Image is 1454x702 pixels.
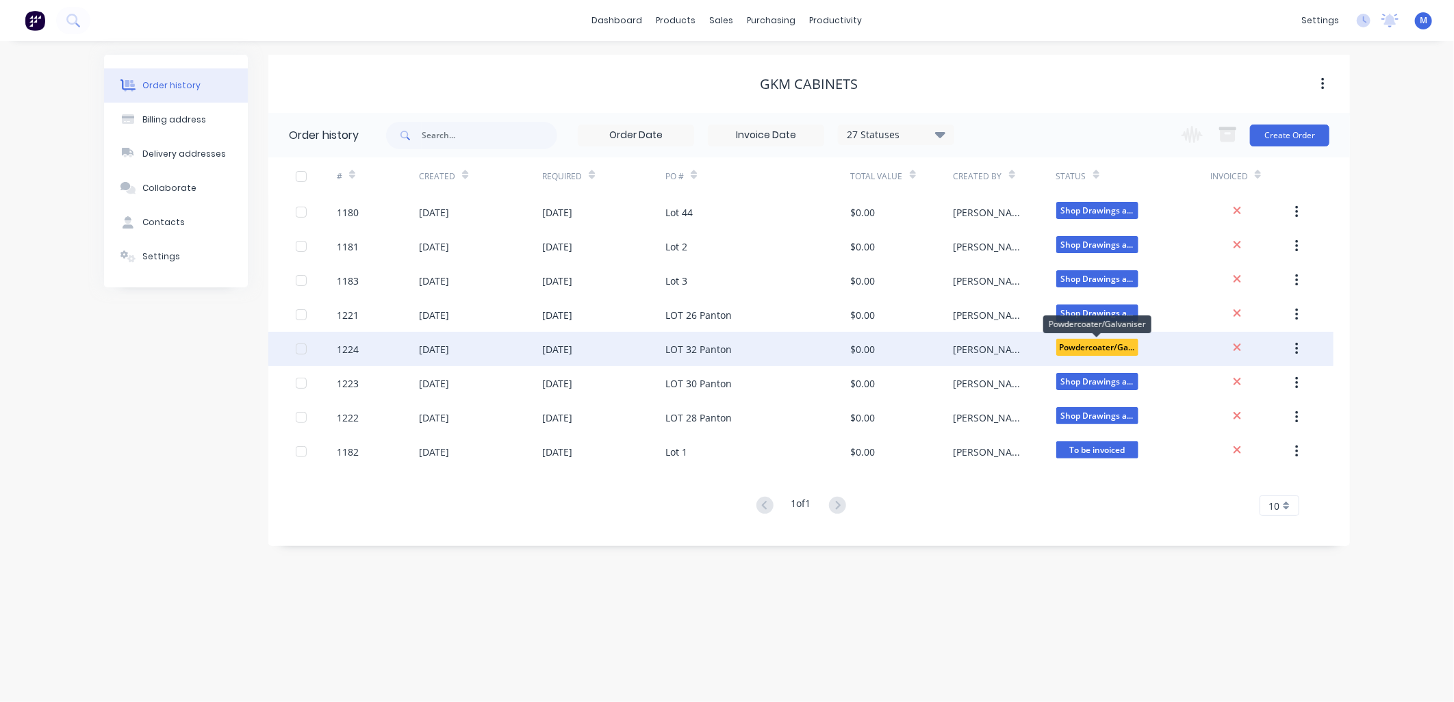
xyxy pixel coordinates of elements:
[419,308,449,322] div: [DATE]
[954,239,1029,254] div: [PERSON_NAME]
[142,216,185,229] div: Contacts
[665,170,684,183] div: PO #
[954,411,1029,425] div: [PERSON_NAME]
[419,157,542,195] div: Created
[1056,441,1138,458] span: To be invoiced
[1056,236,1138,253] span: Shop Drawings a...
[851,239,876,254] div: $0.00
[665,411,732,425] div: LOT 28 Panton
[665,342,732,356] div: LOT 32 Panton
[851,308,876,322] div: $0.00
[954,274,1029,288] div: [PERSON_NAME]
[1056,304,1138,322] span: Shop Drawings a...
[542,411,572,425] div: [DATE]
[104,137,248,171] button: Delivery addresses
[851,445,876,459] div: $0.00
[954,445,1029,459] div: [PERSON_NAME]
[419,274,449,288] div: [DATE]
[542,342,572,356] div: [DATE]
[954,342,1029,356] div: [PERSON_NAME]
[851,170,903,183] div: Total Value
[25,10,45,31] img: Factory
[337,170,342,183] div: #
[422,122,557,149] input: Search...
[954,157,1056,195] div: Created By
[142,114,206,126] div: Billing address
[851,274,876,288] div: $0.00
[1210,170,1248,183] div: Invoiced
[578,125,693,146] input: Order Date
[142,182,196,194] div: Collaborate
[419,205,449,220] div: [DATE]
[104,103,248,137] button: Billing address
[709,125,824,146] input: Invoice Date
[585,10,650,31] a: dashboard
[104,239,248,274] button: Settings
[1043,315,1151,333] div: Powdercoater/Galvaniser
[665,445,687,459] div: Lot 1
[1420,14,1427,27] span: M
[419,342,449,356] div: [DATE]
[1056,373,1138,390] span: Shop Drawings a...
[1294,10,1346,31] div: settings
[542,274,572,288] div: [DATE]
[741,10,803,31] div: purchasing
[761,76,858,92] div: GKM Cabinets
[954,170,1002,183] div: Created By
[542,445,572,459] div: [DATE]
[1210,157,1292,195] div: Invoiced
[337,157,419,195] div: #
[791,496,811,516] div: 1 of 1
[954,205,1029,220] div: [PERSON_NAME]
[703,10,741,31] div: sales
[337,376,359,391] div: 1223
[803,10,869,31] div: productivity
[1056,202,1138,219] span: Shop Drawings a...
[851,376,876,391] div: $0.00
[337,308,359,322] div: 1221
[1268,499,1279,513] span: 10
[419,411,449,425] div: [DATE]
[851,342,876,356] div: $0.00
[851,205,876,220] div: $0.00
[1056,339,1138,356] span: Powdercoater/Ga...
[1250,125,1329,146] button: Create Order
[542,205,572,220] div: [DATE]
[337,445,359,459] div: 1182
[1056,170,1086,183] div: Status
[104,68,248,103] button: Order history
[104,171,248,205] button: Collaborate
[337,411,359,425] div: 1222
[665,239,687,254] div: Lot 2
[337,239,359,254] div: 1181
[142,250,180,263] div: Settings
[419,376,449,391] div: [DATE]
[665,376,732,391] div: LOT 30 Panton
[337,205,359,220] div: 1180
[289,127,359,144] div: Order history
[954,376,1029,391] div: [PERSON_NAME]
[337,342,359,356] div: 1224
[665,308,732,322] div: LOT 26 Panton
[1056,270,1138,287] span: Shop Drawings a...
[665,205,693,220] div: Lot 44
[851,411,876,425] div: $0.00
[419,445,449,459] div: [DATE]
[142,148,226,160] div: Delivery addresses
[665,274,687,288] div: Lot 3
[419,239,449,254] div: [DATE]
[542,308,572,322] div: [DATE]
[142,79,201,92] div: Order history
[851,157,954,195] div: Total Value
[665,157,850,195] div: PO #
[542,170,582,183] div: Required
[104,205,248,239] button: Contacts
[650,10,703,31] div: products
[542,157,665,195] div: Required
[419,170,455,183] div: Created
[337,274,359,288] div: 1183
[954,308,1029,322] div: [PERSON_NAME]
[1056,157,1210,195] div: Status
[542,239,572,254] div: [DATE]
[542,376,572,391] div: [DATE]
